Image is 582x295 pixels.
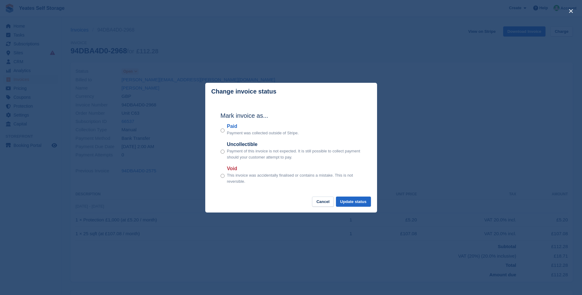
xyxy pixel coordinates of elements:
button: Cancel [312,197,334,207]
h2: Mark invoice as... [221,111,362,120]
p: This invoice was accidentally finalised or contains a mistake. This is not reversible. [227,172,362,184]
label: Void [227,165,362,172]
label: Paid [227,123,299,130]
p: Payment was collected outside of Stripe. [227,130,299,136]
button: Update status [336,197,371,207]
label: Uncollectible [227,141,362,148]
p: Payment of this invoice is not expected. It is still possible to collect payment should your cust... [227,148,362,160]
button: close [566,6,576,16]
p: Change invoice status [211,88,276,95]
